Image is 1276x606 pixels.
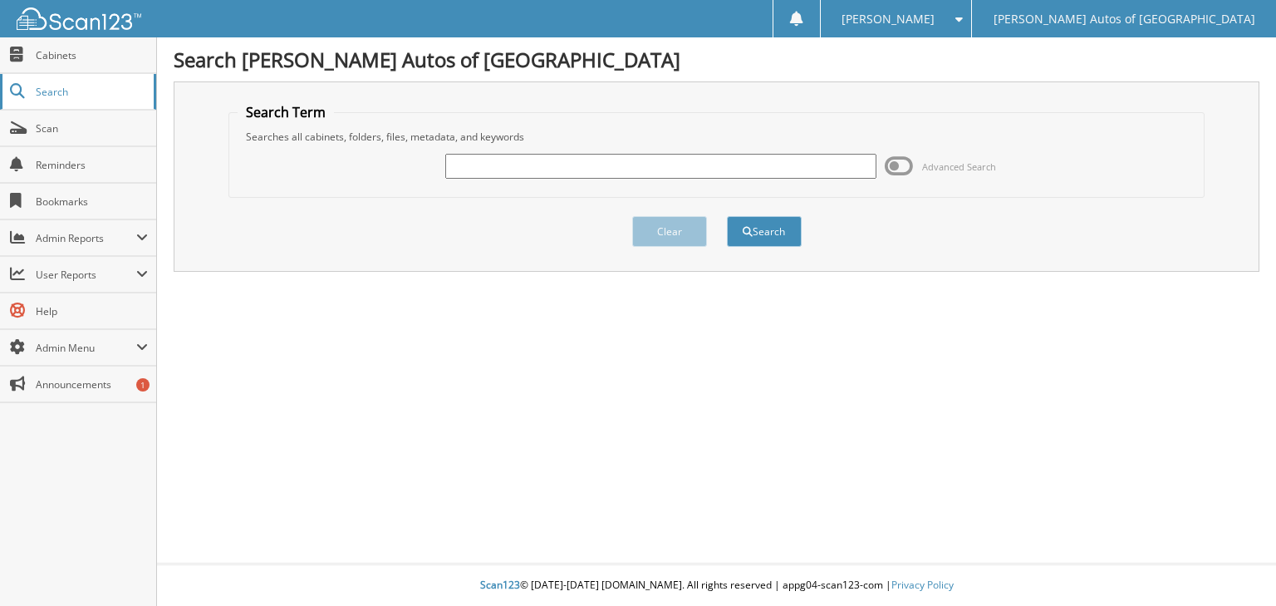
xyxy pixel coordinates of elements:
a: Privacy Policy [891,578,954,592]
button: Search [727,216,802,247]
div: © [DATE]-[DATE] [DOMAIN_NAME]. All rights reserved | appg04-scan123-com | [157,565,1276,606]
span: Scan123 [480,578,520,592]
span: Help [36,304,148,318]
h1: Search [PERSON_NAME] Autos of [GEOGRAPHIC_DATA] [174,46,1259,73]
span: [PERSON_NAME] [842,14,935,24]
span: Admin Reports [36,231,136,245]
span: Bookmarks [36,195,148,209]
span: Announcements [36,377,148,392]
span: Advanced Search [922,160,996,173]
span: Admin Menu [36,341,136,355]
span: Scan [36,121,148,135]
span: User Reports [36,268,136,282]
iframe: Chat Widget [1193,526,1276,606]
div: 1 [136,378,150,392]
img: scan123-logo-white.svg [17,7,141,30]
legend: Search Term [238,103,334,121]
span: Cabinets [36,48,148,62]
div: Searches all cabinets, folders, files, metadata, and keywords [238,130,1195,144]
span: Search [36,85,145,99]
span: [PERSON_NAME] Autos of [GEOGRAPHIC_DATA] [994,14,1255,24]
button: Clear [632,216,707,247]
span: Reminders [36,158,148,172]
